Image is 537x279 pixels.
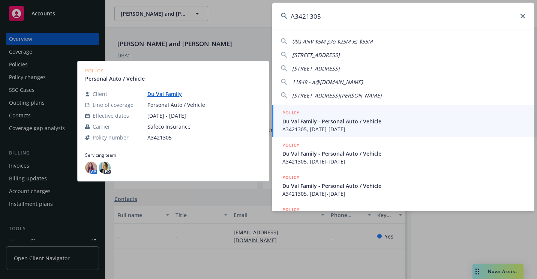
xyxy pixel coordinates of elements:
[292,51,340,58] span: [STREET_ADDRESS]
[292,38,373,45] span: 09a ANV $5M p/o $25M xs $55M
[282,206,300,213] h5: POLICY
[272,169,534,202] a: POLICYDu Val Family - Personal Auto / VehicleA3421305, [DATE]-[DATE]
[282,109,300,117] h5: POLICY
[282,174,300,181] h5: POLICY
[272,202,534,234] a: POLICY
[272,137,534,169] a: POLICYDu Val Family - Personal Auto / VehicleA3421305, [DATE]-[DATE]
[292,92,382,99] span: [STREET_ADDRESS][PERSON_NAME]
[282,125,525,133] span: A3421305, [DATE]-[DATE]
[292,65,340,72] span: [STREET_ADDRESS]
[282,141,300,149] h5: POLICY
[282,190,525,198] span: A3421305, [DATE]-[DATE]
[292,78,363,85] span: 11849 - a@[DOMAIN_NAME]
[282,117,525,125] span: Du Val Family - Personal Auto / Vehicle
[282,150,525,157] span: Du Val Family - Personal Auto / Vehicle
[272,3,534,30] input: Search...
[282,157,525,165] span: A3421305, [DATE]-[DATE]
[282,182,525,190] span: Du Val Family - Personal Auto / Vehicle
[272,105,534,137] a: POLICYDu Val Family - Personal Auto / VehicleA3421305, [DATE]-[DATE]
